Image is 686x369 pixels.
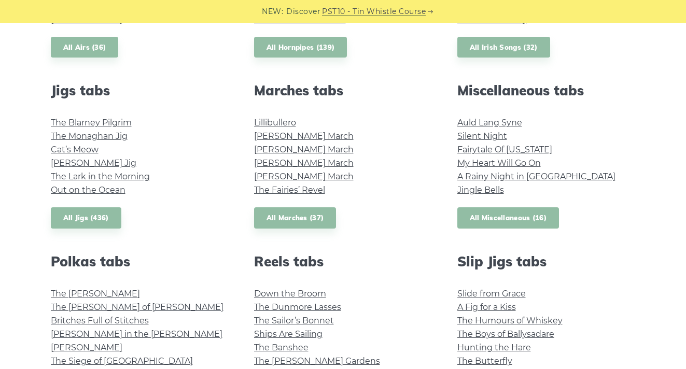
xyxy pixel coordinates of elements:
a: My Heart Will Go On [457,158,541,168]
h2: Marches tabs [254,82,432,98]
a: Silent Night [457,131,507,141]
h2: Jigs tabs [51,82,229,98]
a: The Monaghan Jig [51,131,128,141]
a: Out on the Ocean [51,185,125,195]
a: [PERSON_NAME] March [254,172,354,181]
a: Hunting the Hare [457,343,531,352]
a: A Rainy Night in [GEOGRAPHIC_DATA] [457,172,615,181]
a: The Humours of Whiskey [457,316,563,325]
a: [PERSON_NAME] [51,15,122,24]
a: The [PERSON_NAME] Gardens [254,356,380,366]
a: The Banshee [254,343,309,352]
h2: Reels tabs [254,253,432,269]
a: All Irish Songs (32) [457,37,550,58]
a: Ships Are Sailing [254,329,323,339]
a: Fairytale Of [US_STATE] [457,145,552,154]
a: All Jigs (436) [51,207,121,229]
a: The Siege of [GEOGRAPHIC_DATA] [51,356,193,366]
span: NEW: [262,6,283,18]
a: The Sailor’s Bonnet [254,316,334,325]
a: The Dunmore Lasses [254,302,341,312]
h2: Slip Jigs tabs [457,253,636,269]
a: All Marches (37) [254,207,337,229]
h2: Polkas tabs [51,253,229,269]
a: The [PERSON_NAME] of [PERSON_NAME] [51,302,223,312]
a: The Blarney Pilgrim [51,118,132,127]
a: [PERSON_NAME] Jig [51,158,136,168]
a: The [PERSON_NAME] [51,289,140,299]
a: [PERSON_NAME] March [254,158,354,168]
a: Cat’s Meow [51,145,99,154]
a: Lillibullero [254,118,296,127]
a: Down the Broom [254,289,326,299]
a: Britches Full of Stitches [51,316,149,325]
a: PST10 - Tin Whistle Course [322,6,426,18]
a: [PERSON_NAME] [51,343,122,352]
a: The Pride of Petravore [254,15,346,24]
a: [PERSON_NAME] in the [PERSON_NAME] [51,329,222,339]
span: Discover [286,6,320,18]
a: Jingle Bells [457,185,504,195]
a: The Lark in the Morning [51,172,150,181]
a: The Fairies’ Revel [254,185,325,195]
a: A Fig for a Kiss [457,302,516,312]
a: Auld Lang Syne [457,118,522,127]
a: The Butterfly [457,356,512,366]
a: All Hornpipes (139) [254,37,347,58]
h2: Miscellaneous tabs [457,82,636,98]
a: Fields of Athenry [457,15,527,24]
a: All Miscellaneous (16) [457,207,559,229]
a: All Airs (36) [51,37,119,58]
a: [PERSON_NAME] March [254,131,354,141]
a: The Boys of Ballysadare [457,329,554,339]
a: Slide from Grace [457,289,526,299]
a: [PERSON_NAME] March [254,145,354,154]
